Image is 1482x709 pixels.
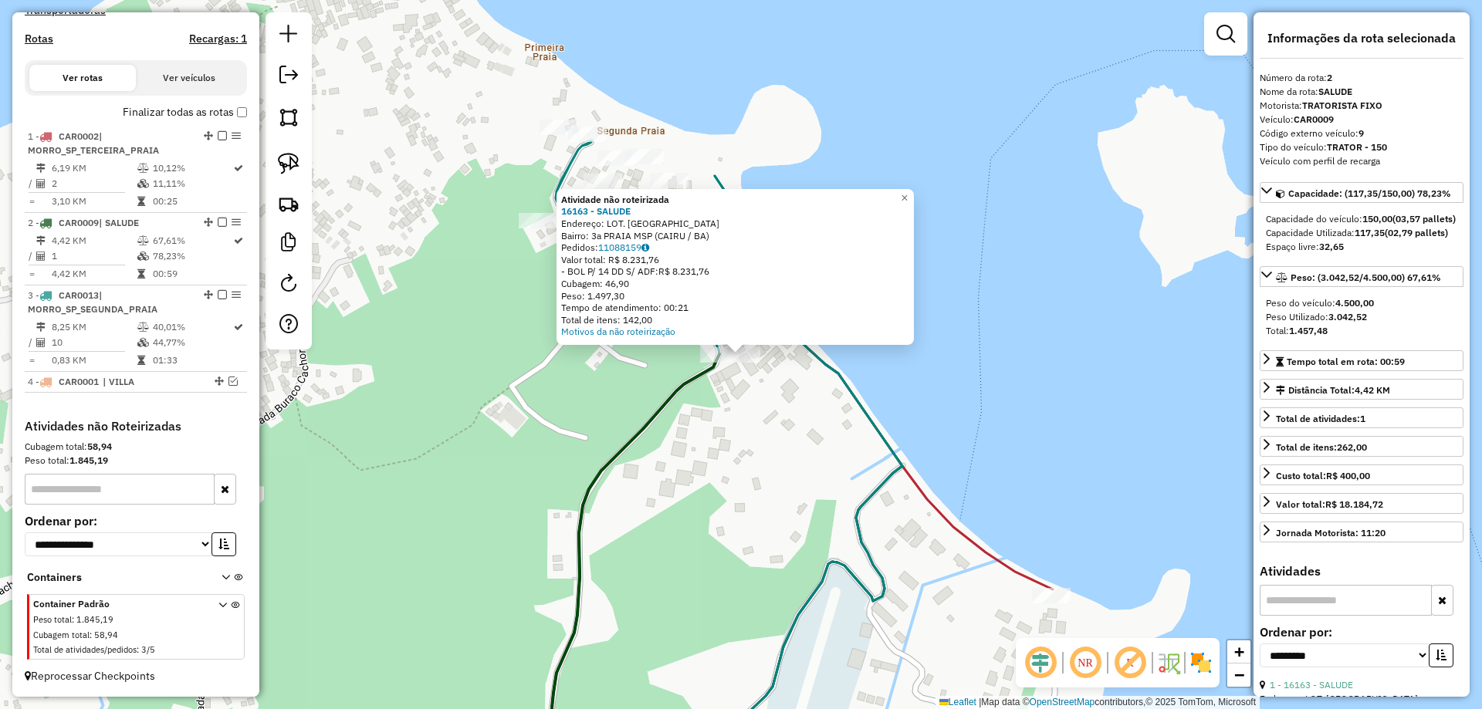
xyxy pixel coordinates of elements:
a: Zoom out [1227,663,1250,687]
strong: 1.845,19 [69,454,108,466]
strong: 117,35 [1355,227,1385,238]
em: Alterar sequência das rotas [204,290,213,299]
span: VILLA [103,375,174,389]
div: Capacidade Utilizada: [1266,226,1457,240]
i: Tempo total em rota [137,269,145,279]
a: 11088159 [598,241,649,253]
span: Reprocessar Checkpoints [25,669,155,683]
span: Ocultar deslocamento [1022,644,1059,681]
span: 58,94 [94,630,118,640]
a: Motivos da não roteirização [561,326,675,337]
td: 00:59 [152,266,232,282]
div: Endereço: LOT. [GEOGRAPHIC_DATA] [561,218,909,230]
strong: SALUDE [1318,86,1352,97]
a: Exibir filtros [1210,19,1241,49]
div: Valor total: [1276,498,1383,511]
i: Tempo total em rota [137,197,145,206]
strong: (03,57 pallets) [1392,213,1456,225]
td: 4,42 KM [51,233,137,248]
td: 10 [51,335,137,350]
span: CAR0002 [59,130,99,142]
div: Total de itens: 142,00 [561,314,909,326]
i: Distância Total [36,236,46,245]
div: Custo total: [1276,469,1370,483]
i: % de utilização da cubagem [137,338,149,347]
i: % de utilização da cubagem [137,252,149,261]
div: Valor total: R$ 8.231,76 [561,254,909,266]
button: Ver veículos [136,65,242,91]
span: : [90,630,92,640]
a: Rotas [25,32,53,46]
a: Capacidade: (117,35/150,00) 78,23% [1260,182,1463,203]
span: Capacidade: (117,35/150,00) 78,23% [1288,187,1451,199]
div: Pedidos: [561,241,909,254]
button: Ordem crescente [211,532,236,556]
img: Criar rota [278,193,299,214]
i: Total de Atividades [36,252,46,261]
div: Cubagem: 46,90 [561,278,909,290]
i: % de utilização do peso [137,236,149,245]
strong: 32,65 [1319,241,1344,252]
em: Alterar sequência das rotas [204,218,213,227]
button: Ver rotas [29,65,136,91]
a: Valor total:R$ 18.184,72 [1260,493,1463,514]
div: Tempo de atendimento: 00:21 [561,302,909,314]
label: Ordenar por: [25,511,247,530]
span: 3/5 [141,644,155,655]
a: Jornada Motorista: 11:20 [1260,522,1463,542]
i: Distância Total [36,164,46,173]
td: 1 [51,248,137,264]
i: Rota otimizada [234,322,243,332]
span: 1.845,19 [76,614,113,625]
span: Total de atividades: [1276,413,1365,424]
i: % de utilização do peso [137,322,149,332]
div: Veículo: [1260,113,1463,127]
button: Ordem crescente [1429,643,1453,667]
div: Atividade não roteirizada - SALUDE [722,347,760,363]
td: 0,83 KM [51,353,137,368]
td: = [28,266,36,282]
em: Visualizar rota [228,376,238,386]
div: Total: [1266,324,1457,338]
div: Nome da rota: [1260,85,1463,99]
div: Bairro: 3a PRAIA MSP (CAIRU / BA) [561,230,909,242]
div: Peso: 1.497,30 [561,290,909,302]
td: / [28,248,36,264]
em: Alterar sequência das rotas [215,376,224,386]
td: = [28,194,36,209]
span: Peso do veículo: [1266,297,1374,309]
em: Opções [232,131,241,140]
strong: CAR0009 [1294,113,1334,125]
a: 1 - 16163 - SALUDE [1270,679,1353,690]
span: R$ 8.231,76 [658,265,709,277]
span: Container Padrão [33,597,200,611]
a: Total de itens:262,00 [1260,436,1463,457]
a: Reroteirizar Sessão [273,268,304,302]
span: − [1234,665,1244,684]
a: Criar rota [272,187,306,221]
div: Tipo do veículo: [1260,140,1463,154]
div: Peso: (3.042,52/4.500,00) 67,61% [1260,290,1463,344]
span: × [901,191,908,204]
span: 3 - [28,289,157,315]
h4: Transportadoras [25,4,247,17]
i: Rota otimizada [234,236,243,245]
span: CAR0001 [59,376,99,387]
strong: Atividade não roteirizada [561,194,669,205]
strong: 4.500,00 [1335,297,1374,309]
i: Total de Atividades [36,179,46,188]
span: Cubagem total [33,630,90,640]
td: 67,61% [152,233,232,248]
a: Close popup [895,189,914,208]
div: Distância Total: [1276,383,1390,397]
em: Finalizar rota [218,131,227,140]
em: Finalizar rota [218,290,227,299]
span: + [1234,642,1244,661]
td: 00:25 [152,194,232,209]
div: Map data © contributors,© 2025 TomTom, Microsoft [936,696,1260,709]
strong: TRATOR - 150 [1327,141,1387,153]
span: Peso: (3.042,52/4.500,00) 67,61% [1291,272,1441,283]
a: Distância Total:4,42 KM [1260,379,1463,400]
td: 40,01% [152,319,232,335]
td: / [28,176,36,191]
